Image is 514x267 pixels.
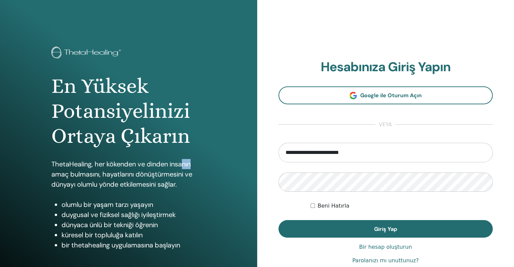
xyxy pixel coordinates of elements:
button: Giriş Yap [278,220,493,238]
div: Beni süresiz olarak veya manuel olarak çıkış yapana kadar kimlik doğrulamalı tut [311,202,493,210]
a: Google ile Oturum Açın [278,86,493,104]
a: Parolanızı mı unuttunuz? [352,257,419,265]
font: duygusal ve fiziksel sağlığı iyileştirmek [62,210,176,219]
font: Giriş Yap [374,225,397,233]
a: Bir hesap oluşturun [359,243,412,251]
font: Bir hesap oluşturun [359,244,412,250]
font: Google ile Oturum Açın [360,92,422,99]
font: olumlu bir yaşam tarzı yaşayın [62,200,153,209]
font: Hesabınıza Giriş Yapın [321,58,450,75]
font: küresel bir topluluğa katılın [62,231,143,239]
font: veya [379,121,392,128]
font: bir thetahealing uygulamasına başlayın [62,241,180,249]
font: ThetaHealing, her kökenden ve dinden insanın amaç bulmasını, hayatlarını dönüştürmesini ve dünyay... [51,160,192,189]
font: Parolanızı mı unuttunuz? [352,257,419,264]
font: dünyaca ünlü bir tekniği öğrenin [62,220,158,229]
font: Beni Hatırla [318,203,349,209]
font: En Yüksek Potansiyelinizi Ortaya Çıkarın [51,74,190,148]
